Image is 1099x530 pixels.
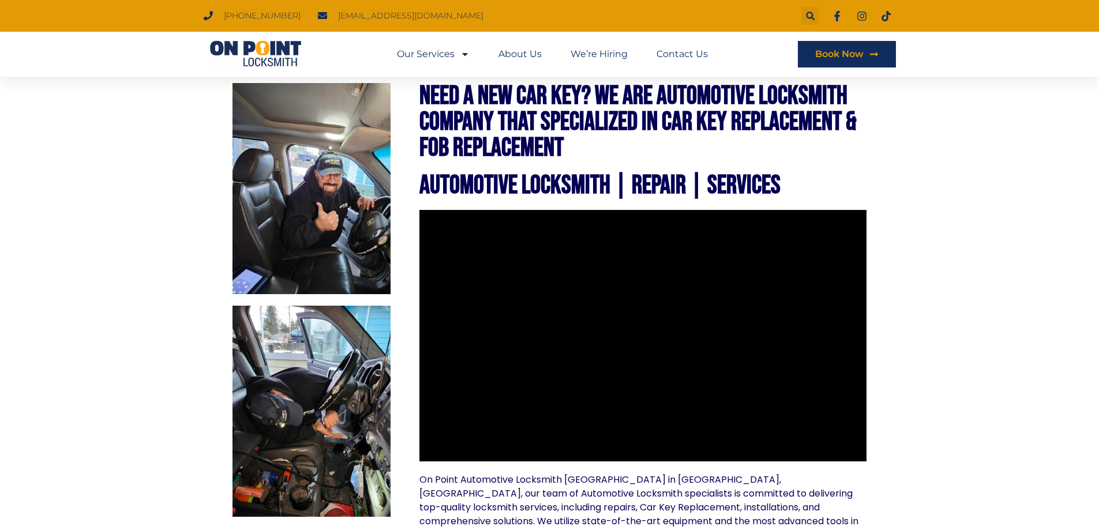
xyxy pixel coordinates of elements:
div: Search [801,7,819,25]
a: We’re Hiring [571,41,628,67]
img: Automotive Locksmith Abbotsford, BC 4 [232,306,391,517]
a: Book Now [798,41,896,67]
iframe: Customer testimonials On Point Locksmith [419,210,867,461]
a: About Us [498,41,542,67]
span: [EMAIL_ADDRESS][DOMAIN_NAME] [335,8,483,24]
span: Book Now [815,50,864,59]
a: Contact Us [657,41,708,67]
nav: Menu [397,41,708,67]
a: Our Services [397,41,470,67]
h2: Need A New Car Key? We Are Automotive Locksmith Company That Specialized In Car Key Replacement &... [419,83,867,161]
h3: Automotive Locksmith | Repair | Services [419,172,867,198]
img: Automotive Locksmith Abbotsford, BC 3 [232,83,391,294]
span: [PHONE_NUMBER] [221,8,301,24]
